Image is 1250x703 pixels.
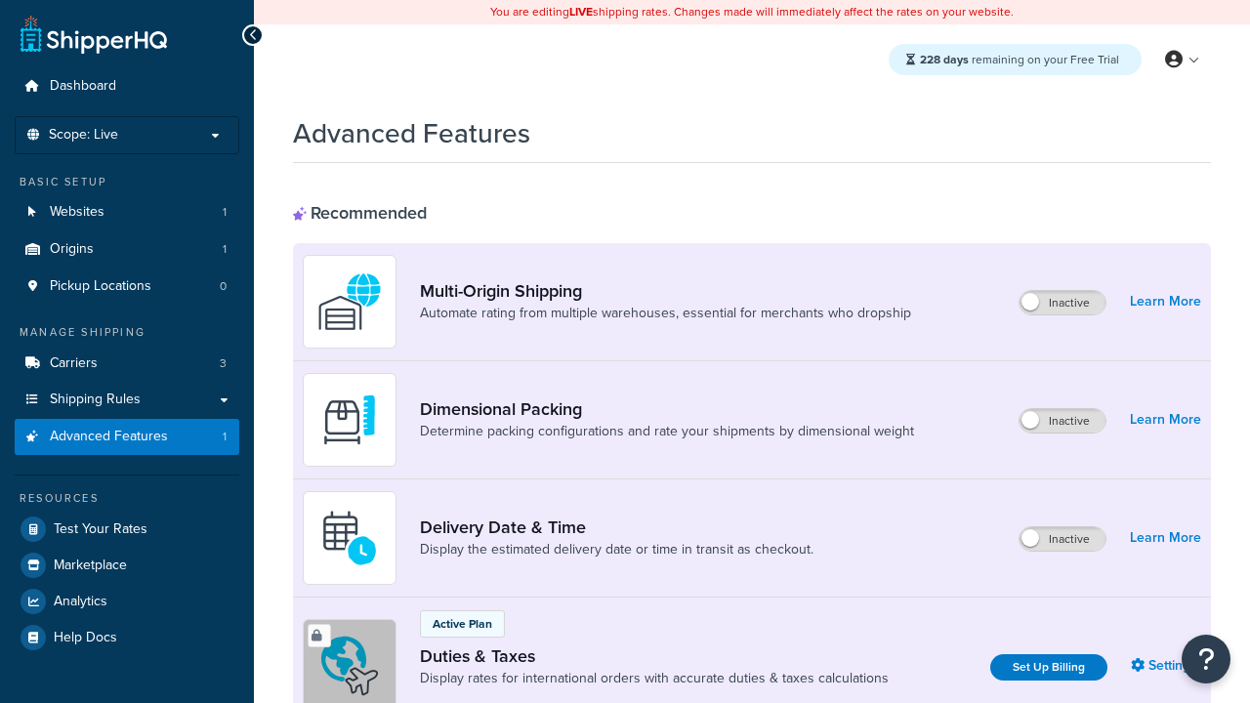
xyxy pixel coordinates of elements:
[315,386,384,454] img: DTVBYsAAAAAASUVORK5CYII=
[1020,527,1105,551] label: Inactive
[223,429,227,445] span: 1
[15,231,239,268] a: Origins1
[420,398,914,420] a: Dimensional Packing
[420,540,813,559] a: Display the estimated delivery date or time in transit as checkout.
[223,204,227,221] span: 1
[50,278,151,295] span: Pickup Locations
[15,419,239,455] li: Advanced Features
[569,3,593,21] b: LIVE
[49,127,118,144] span: Scope: Live
[54,594,107,610] span: Analytics
[220,278,227,295] span: 0
[15,174,239,190] div: Basic Setup
[433,615,492,633] p: Active Plan
[15,194,239,230] li: Websites
[315,504,384,572] img: gfkeb5ejjkALwAAAABJRU5ErkJggg==
[50,204,104,221] span: Websites
[50,78,116,95] span: Dashboard
[420,517,813,538] a: Delivery Date & Time
[420,280,911,302] a: Multi-Origin Shipping
[990,654,1107,681] a: Set Up Billing
[15,68,239,104] a: Dashboard
[15,512,239,547] a: Test Your Rates
[15,346,239,382] li: Carriers
[15,269,239,305] a: Pickup Locations0
[15,584,239,619] a: Analytics
[1182,635,1230,683] button: Open Resource Center
[920,51,969,68] strong: 228 days
[15,194,239,230] a: Websites1
[1130,288,1201,315] a: Learn More
[15,324,239,341] div: Manage Shipping
[315,268,384,336] img: WatD5o0RtDAAAAAElFTkSuQmCC
[54,558,127,574] span: Marketplace
[223,241,227,258] span: 1
[15,490,239,507] div: Resources
[220,355,227,372] span: 3
[15,231,239,268] li: Origins
[50,392,141,408] span: Shipping Rules
[15,346,239,382] a: Carriers3
[54,630,117,646] span: Help Docs
[50,355,98,372] span: Carriers
[1130,524,1201,552] a: Learn More
[420,422,914,441] a: Determine packing configurations and rate your shipments by dimensional weight
[920,51,1119,68] span: remaining on your Free Trial
[420,669,889,688] a: Display rates for international orders with accurate duties & taxes calculations
[420,304,911,323] a: Automate rating from multiple warehouses, essential for merchants who dropship
[15,269,239,305] li: Pickup Locations
[54,521,147,538] span: Test Your Rates
[50,429,168,445] span: Advanced Features
[1131,652,1201,680] a: Settings
[1130,406,1201,434] a: Learn More
[293,202,427,224] div: Recommended
[15,548,239,583] a: Marketplace
[293,114,530,152] h1: Advanced Features
[50,241,94,258] span: Origins
[420,645,889,667] a: Duties & Taxes
[15,382,239,418] a: Shipping Rules
[15,620,239,655] a: Help Docs
[1020,409,1105,433] label: Inactive
[15,419,239,455] a: Advanced Features1
[1020,291,1105,314] label: Inactive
